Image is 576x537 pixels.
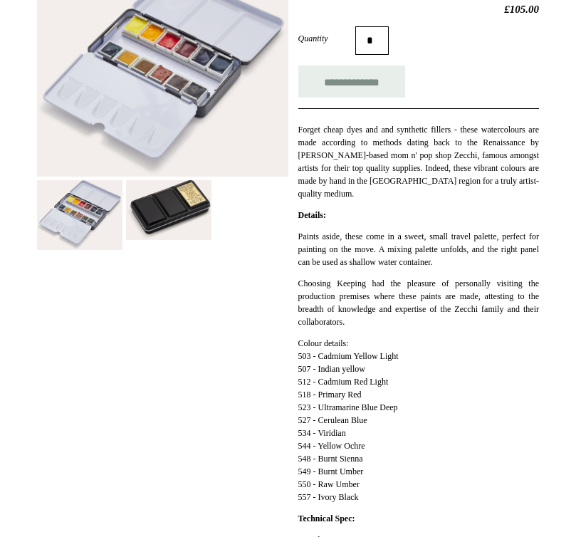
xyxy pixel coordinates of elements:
[298,230,539,268] p: Paints aside, these come in a sweet, small travel palette, perfect for painting on the move. A mi...
[298,337,539,504] p: Colour details: 503 - Cadmium Yellow Light 507 - Indian yellow 512 - Cadmium Red Light 518 - Prim...
[298,32,355,45] label: Quantity
[126,180,211,240] img: Zecchi 12 Watercolour Travel Set
[298,513,355,523] strong: Technical Spec:
[298,277,539,328] p: Choosing Keeping had the pleasure of personally visiting the production premises where these pain...
[298,3,539,16] h2: £105.00
[298,210,326,220] strong: Details:
[298,123,539,200] p: Forget cheap dyes and and synthetic fillers - these watercolours are made according to methods da...
[37,180,122,251] img: Zecchi 12 Watercolour Travel Set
